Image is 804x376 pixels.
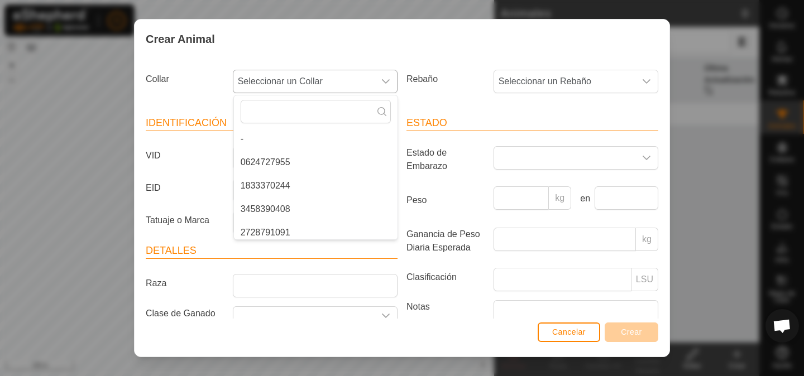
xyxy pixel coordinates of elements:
[631,268,658,291] p-inputgroup-addon: LSU
[234,221,398,244] li: 2728791091
[635,147,658,169] div: dropdown trigger
[621,327,642,336] span: Crear
[234,128,398,150] li: -
[375,70,397,93] div: dropdown trigger
[141,306,228,320] label: Clase de Ganado
[402,70,489,89] label: Rebaño
[234,175,398,197] li: 1833370244
[141,179,228,197] label: EID
[549,186,571,210] p-inputgroup-addon: kg
[552,327,586,336] span: Cancelar
[402,228,489,254] label: Ganancia de Peso Diaria Esperada
[605,322,658,342] button: Crear
[146,243,398,259] header: Detalles
[241,179,290,192] span: 1833370244
[241,156,290,169] span: 0624727955
[402,300,489,363] label: Notas
[241,132,243,146] span: -
[375,307,397,324] div: dropdown trigger
[141,211,228,230] label: Tatuaje o Marca
[241,226,290,239] span: 2728791091
[538,322,600,342] button: Cancelar
[233,70,375,93] span: Seleccionar un Collar
[146,31,215,47] span: Crear Animal
[576,192,590,205] label: en
[241,203,290,216] span: 3458390408
[141,146,228,165] label: VID
[635,70,658,93] div: dropdown trigger
[402,186,489,214] label: Peso
[146,115,398,131] header: Identificación
[234,128,398,314] ul: Option List
[406,115,658,131] header: Estado
[402,146,489,173] label: Estado de Embarazo
[765,309,799,343] div: Chat abierto
[402,268,489,287] label: Clasificación
[494,70,635,93] span: Seleccionar un Rebaño
[141,70,228,89] label: Collar
[141,274,228,293] label: Raza
[233,307,375,324] input: Seleccione o ingrese una Clase de Ganado
[636,228,658,251] p-inputgroup-addon: kg
[234,151,398,173] li: 0624727955
[234,198,398,220] li: 3458390408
